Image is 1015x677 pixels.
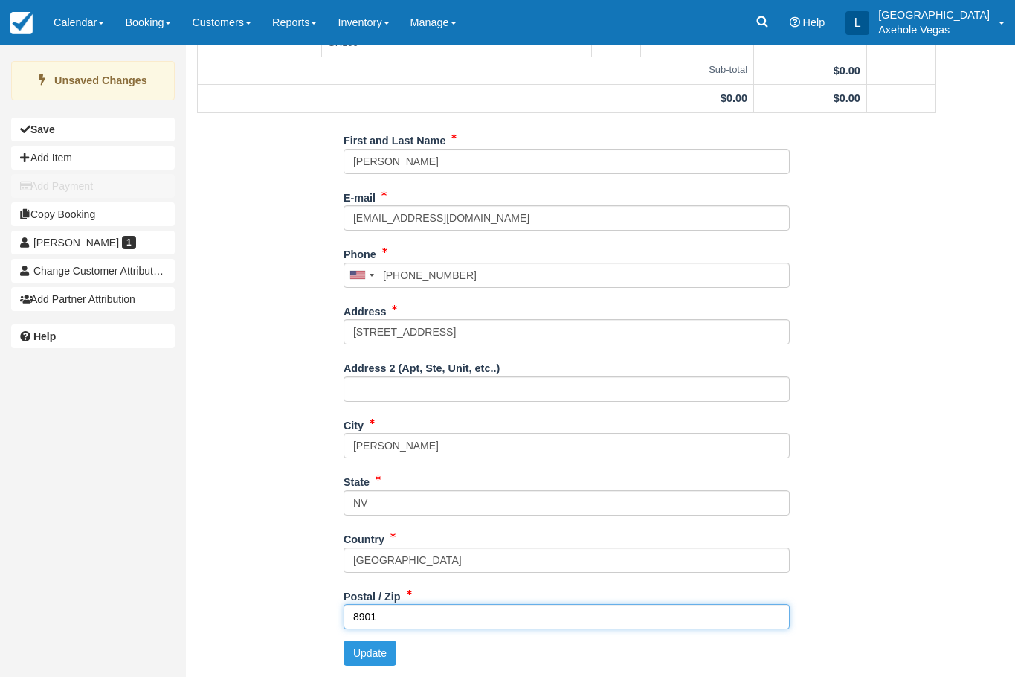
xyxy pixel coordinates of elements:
label: Address [344,299,387,320]
strong: $0.00 [721,92,747,104]
strong: $0.00 [834,65,860,77]
b: Help [33,330,56,342]
label: E-mail [344,185,376,206]
span: Help [803,16,825,28]
a: [PERSON_NAME] 1 [11,231,175,254]
div: United States: +1 [344,263,378,287]
i: Help [790,17,800,28]
label: First and Last Name [344,128,446,149]
button: Update [344,641,396,666]
button: Add Partner Attribution [11,287,175,311]
img: checkfront-main-nav-mini-logo.png [10,12,33,34]
em: Sub-total [204,63,747,77]
label: Postal / Zip [344,584,401,605]
label: State [344,469,370,490]
span: 1 [122,236,136,249]
b: Save [30,123,55,135]
strong: Unsaved Changes [54,74,147,86]
button: Add Payment [11,174,175,198]
button: Add Item [11,146,175,170]
label: City [344,413,364,434]
button: Copy Booking [11,202,175,226]
button: Save [11,118,175,141]
span: Change Customer Attribution [33,265,167,277]
span: [PERSON_NAME] [33,237,119,248]
div: L [845,11,869,35]
label: Country [344,527,384,548]
strong: $0.00 [834,92,860,104]
p: Axehole Vegas [878,22,990,37]
label: Phone [344,242,376,263]
a: Help [11,324,175,348]
p: [GEOGRAPHIC_DATA] [878,7,990,22]
button: Change Customer Attribution [11,259,175,283]
label: Address 2 (Apt, Ste, Unit, etc..) [344,356,500,376]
